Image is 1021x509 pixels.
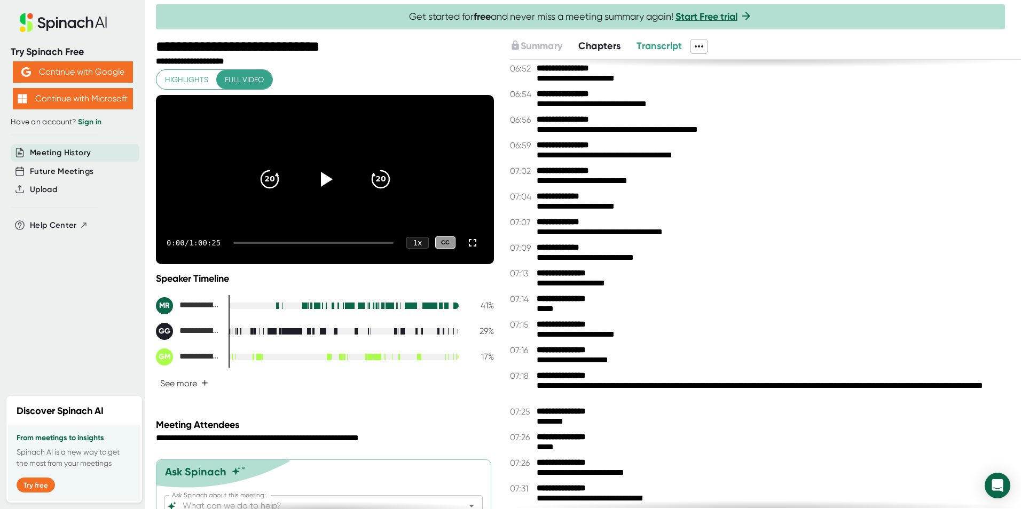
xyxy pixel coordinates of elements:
button: Continue with Microsoft [13,88,133,109]
span: 07:26 [510,458,534,468]
h3: From meetings to insights [17,434,132,442]
button: Full video [216,70,272,90]
div: 41 % [467,300,494,311]
div: Have an account? [11,117,135,127]
span: Transcript [637,40,682,52]
div: CC [435,236,455,249]
span: Chapters [578,40,621,52]
div: MR [156,297,173,314]
div: Try Spinach Free [11,46,135,58]
div: Gabriel Marrero [156,348,220,365]
span: 07:07 [510,217,534,227]
div: GM [156,348,173,365]
button: See more+ [156,374,213,393]
div: 17 % [467,352,494,362]
button: Upload [30,184,57,196]
div: Speaker Timeline [156,273,494,284]
span: Highlights [165,73,208,86]
span: Get started for and never miss a meeting summary again! [409,11,752,23]
span: 07:04 [510,192,534,202]
a: Start Free trial [676,11,737,22]
button: Highlights [156,70,217,90]
div: GG [156,323,173,340]
span: 06:56 [510,115,534,125]
span: 06:52 [510,63,534,74]
h2: Discover Spinach AI [17,404,104,418]
a: Sign in [78,117,101,126]
div: Open Intercom Messenger [985,473,1010,498]
button: Help Center [30,219,88,232]
b: free [474,11,491,22]
div: Ask Spinach [165,465,226,478]
span: 06:59 [510,140,534,150]
div: 29 % [467,326,494,336]
span: 07:15 [510,320,534,330]
span: 07:02 [510,166,534,176]
div: Meeting Attendees [156,419,497,431]
span: Summary [521,40,562,52]
span: 07:26 [510,432,534,442]
button: Chapters [578,39,621,53]
div: 1 x [406,237,429,249]
button: Transcript [637,39,682,53]
span: 07:18 [510,371,534,381]
span: 07:31 [510,483,534,494]
button: Continue with Google [13,61,133,83]
div: Upgrade to access [510,39,578,54]
img: Aehbyd4JwY73AAAAAElFTkSuQmCC [21,67,31,77]
button: Meeting History [30,147,91,159]
span: 06:54 [510,89,534,99]
span: 07:09 [510,243,534,253]
span: 07:16 [510,345,534,355]
span: Full video [225,73,264,86]
span: 07:13 [510,268,534,279]
div: 0:00 / 1:00:25 [167,238,221,247]
button: Try free [17,478,55,492]
div: Michael Rossi [156,297,220,314]
button: Future Meetings [30,165,93,178]
span: Help Center [30,219,77,232]
span: 07:25 [510,407,534,417]
p: Spinach AI is a new way to get the most from your meetings [17,447,132,469]
div: George Gutierrez [156,323,220,340]
button: Summary [510,39,562,53]
span: + [201,379,208,387]
span: 07:14 [510,294,534,304]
